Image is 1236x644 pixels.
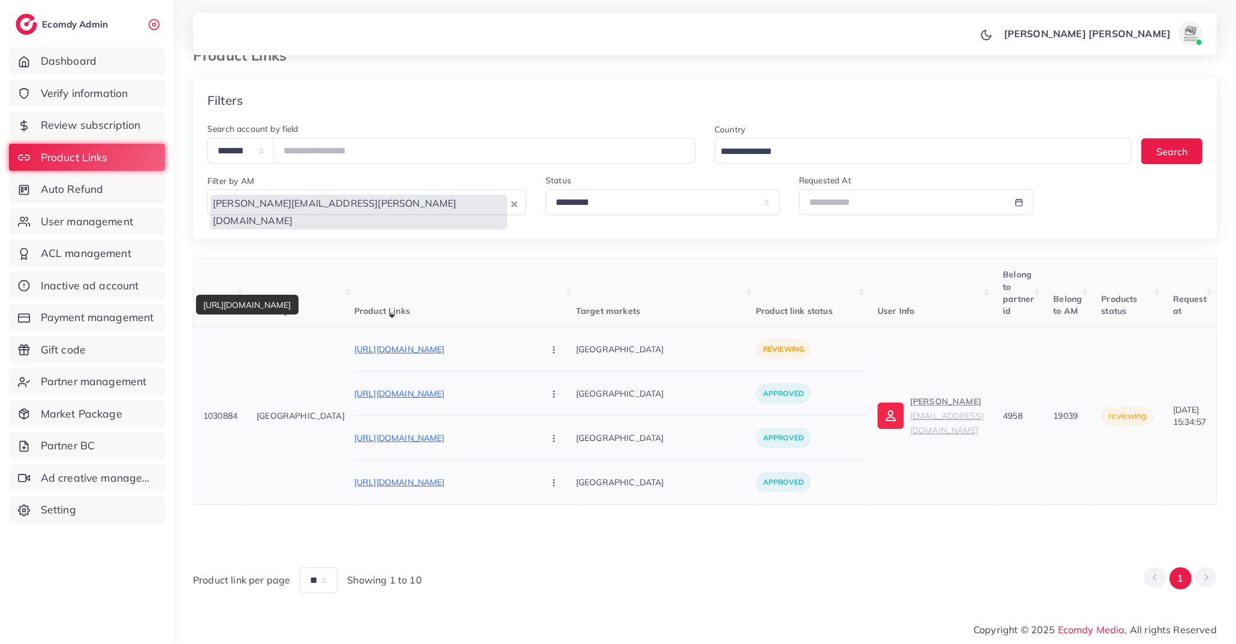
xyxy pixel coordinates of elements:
[347,573,421,587] span: Showing 1 to 10
[354,306,410,316] span: Product Links
[910,394,984,437] p: [PERSON_NAME]
[16,14,37,35] img: logo
[9,336,165,364] a: Gift code
[576,335,756,362] p: [GEOGRAPHIC_DATA]
[16,14,111,35] a: logoEcomdy Admin
[354,431,534,445] p: [URL][DOMAIN_NAME]
[41,374,147,389] span: Partner management
[209,232,508,250] input: Search for option
[511,196,517,210] button: Clear Selected
[756,472,811,492] p: approved
[878,306,914,316] span: User Info
[878,394,984,437] a: [PERSON_NAME][EMAIL_ADDRESS][DOMAIN_NAME]
[9,432,165,459] a: Partner BC
[9,400,165,428] a: Market Package
[9,464,165,492] a: Ad creative management
[9,272,165,300] a: Inactive ad account
[1141,138,1202,164] button: Search
[910,410,984,435] small: [EMAIL_ADDRESS][DOMAIN_NAME]
[1003,269,1034,316] span: Belong to partner id
[193,47,296,64] h3: Product Links
[207,93,243,108] h4: Filters
[1004,26,1171,41] p: [PERSON_NAME] [PERSON_NAME]
[257,409,345,423] p: [GEOGRAPHIC_DATA]
[715,123,745,135] label: Country
[41,406,122,422] span: Market Package
[41,117,141,133] span: Review subscription
[1053,410,1078,421] span: 19039
[193,573,290,587] span: Product link per page
[41,53,97,69] span: Dashboard
[756,428,811,448] p: approved
[41,182,104,197] span: Auto Refund
[41,214,133,229] span: User management
[756,339,812,359] p: reviewing
[9,80,165,107] a: Verify information
[1125,622,1217,637] span: , All rights Reserved
[210,195,507,229] span: [PERSON_NAME][EMAIL_ADDRESS][PERSON_NAME][DOMAIN_NAME]
[1053,294,1082,316] span: Belong to AM
[576,306,640,316] span: Target markets
[41,86,128,101] span: Verify information
[9,240,165,267] a: ACL management
[354,475,534,489] p: [URL][DOMAIN_NAME]
[1178,22,1202,46] img: avatar
[203,410,237,421] span: 1030884
[207,189,526,215] div: Search for option
[1144,567,1217,589] ul: Pagination
[576,424,756,451] p: [GEOGRAPHIC_DATA]
[41,438,95,453] span: Partner BC
[1108,410,1146,421] span: reviewing
[545,174,571,186] label: Status
[1003,410,1023,421] span: 4958
[576,469,756,496] p: [GEOGRAPHIC_DATA]
[9,368,165,395] a: Partner management
[9,496,165,524] a: Setting
[756,383,811,404] p: approved
[9,47,165,75] a: Dashboard
[41,470,156,486] span: Ad creative management
[207,123,299,135] label: Search account by field
[9,176,165,203] a: Auto Refund
[1173,404,1206,427] span: [DATE] 15:34:57
[41,342,86,358] span: Gift code
[1173,294,1207,316] span: Request at
[354,342,534,356] p: [URL][DOMAIN_NAME]
[41,150,108,165] span: Product Links
[41,502,76,518] span: Setting
[1101,294,1137,316] span: Products status
[878,403,904,429] img: ic-user-info.36bf1079.svg
[207,175,254,187] label: Filter by AM
[9,304,165,331] a: Payment management
[41,278,139,294] span: Inactive ad account
[9,111,165,139] a: Review subscription
[354,386,534,401] p: [URL][DOMAIN_NAME]
[576,380,756,407] p: [GEOGRAPHIC_DATA]
[9,144,165,171] a: Product Links
[756,306,833,316] span: Product link status
[41,246,131,261] span: ACL management
[715,138,1132,164] div: Search for option
[42,19,111,30] h2: Ecomdy Admin
[1058,624,1125,636] a: Ecomdy Media
[997,22,1207,46] a: [PERSON_NAME] [PERSON_NAME]avatar
[41,310,154,325] span: Payment management
[799,174,851,186] label: Requested At
[9,208,165,235] a: User management
[716,143,1116,161] input: Search for option
[973,622,1217,637] span: Copyright © 2025
[1169,567,1192,589] button: Go to page 1
[196,295,299,315] div: [URL][DOMAIN_NAME]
